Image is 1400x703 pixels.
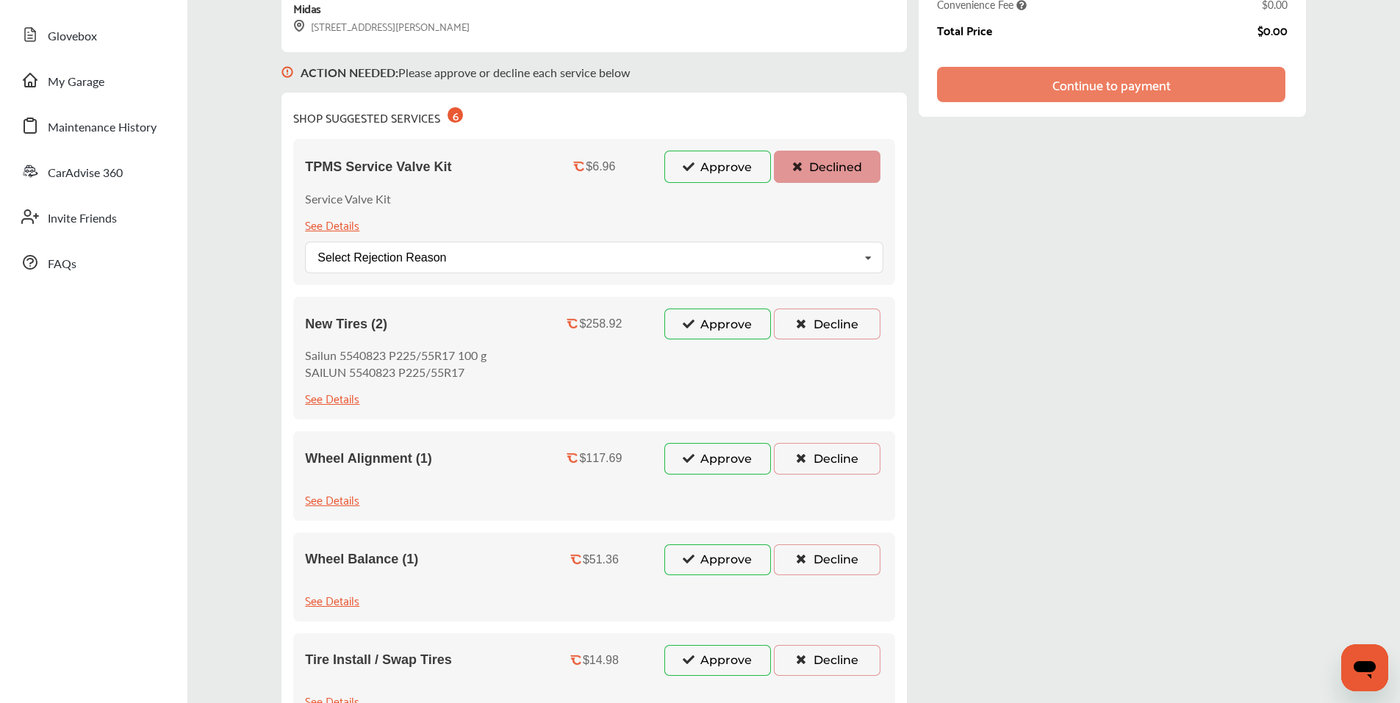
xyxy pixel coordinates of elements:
[13,61,173,99] a: My Garage
[305,214,359,234] div: See Details
[48,73,104,92] span: My Garage
[664,544,771,575] button: Approve
[586,160,615,173] div: $6.96
[281,52,293,93] img: svg+xml;base64,PHN2ZyB3aWR0aD0iMTYiIGhlaWdodD0iMTciIHZpZXdCb3g9IjAgMCAxNiAxNyIgZmlsbD0ibm9uZSIgeG...
[48,164,123,183] span: CarAdvise 360
[305,190,391,207] p: Service Valve Kit
[305,388,359,408] div: See Details
[48,118,157,137] span: Maintenance History
[301,64,398,81] b: ACTION NEEDED :
[48,209,117,228] span: Invite Friends
[301,64,631,81] p: Please approve or decline each service below
[305,159,451,175] span: TPMS Service Valve Kit
[293,104,463,127] div: SHOP SUGGESTED SERVICES
[664,309,771,339] button: Approve
[664,443,771,474] button: Approve
[774,151,880,183] button: Declined
[305,552,418,567] span: Wheel Balance (1)
[579,317,622,331] div: $258.92
[305,364,487,381] p: SAILUN 5540823 P225/55R17
[774,443,880,474] button: Decline
[13,15,173,54] a: Glovebox
[448,107,463,123] div: 6
[774,309,880,339] button: Decline
[937,24,992,37] div: Total Price
[13,243,173,281] a: FAQs
[579,452,622,465] div: $117.69
[305,317,387,332] span: New Tires (2)
[305,451,431,466] span: Wheel Alignment (1)
[583,553,619,566] div: $51.36
[1052,77,1171,92] div: Continue to payment
[293,20,305,32] img: svg+xml;base64,PHN2ZyB3aWR0aD0iMTYiIGhlaWdodD0iMTciIHZpZXdCb3g9IjAgMCAxNiAxNyIgZmlsbD0ibm9uZSIgeG...
[317,252,446,264] div: Select Rejection Reason
[1341,644,1388,691] iframe: Button to launch messaging window
[1257,24,1288,37] div: $0.00
[305,347,487,364] p: Sailun 5540823 P225/55R17 100 g
[13,198,173,236] a: Invite Friends
[13,107,173,145] a: Maintenance History
[305,590,359,610] div: See Details
[305,652,451,668] span: Tire Install / Swap Tires
[48,255,76,274] span: FAQs
[48,27,97,46] span: Glovebox
[774,645,880,676] button: Decline
[774,544,880,575] button: Decline
[293,18,470,35] div: [STREET_ADDRESS][PERSON_NAME]
[664,151,771,183] button: Approve
[583,654,619,667] div: $14.98
[664,645,771,676] button: Approve
[13,152,173,190] a: CarAdvise 360
[305,489,359,509] div: See Details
